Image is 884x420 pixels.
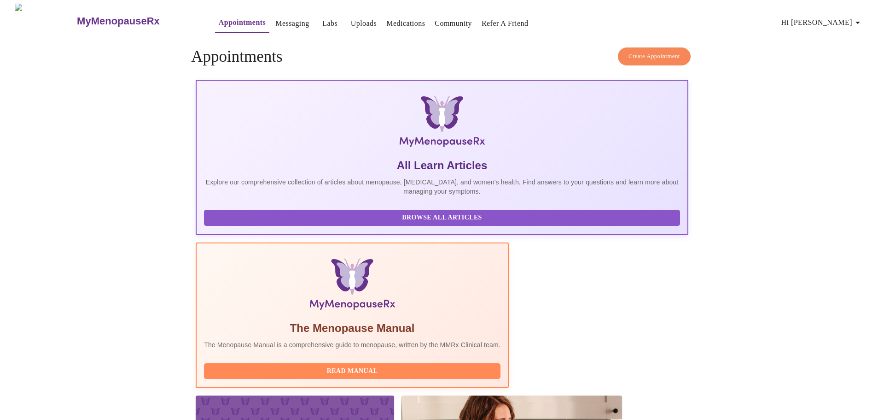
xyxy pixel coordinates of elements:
[778,13,867,32] button: Hi [PERSON_NAME]
[204,213,682,221] a: Browse All Articles
[77,15,160,27] h3: MyMenopauseRx
[204,367,503,374] a: Read Manual
[618,47,691,65] button: Create Appointment
[275,17,309,30] a: Messaging
[272,14,313,33] button: Messaging
[15,4,76,38] img: MyMenopauseRx Logo
[191,47,693,66] h4: Appointments
[351,17,377,30] a: Uploads
[213,212,671,224] span: Browse All Articles
[204,340,500,349] p: The Menopause Manual is a comprehensive guide to menopause, written by the MMRx Clinical team.
[204,210,680,226] button: Browse All Articles
[76,5,197,37] a: MyMenopauseRx
[347,14,381,33] button: Uploads
[204,321,500,336] h5: The Menopause Manual
[482,17,529,30] a: Refer a Friend
[315,14,345,33] button: Labs
[435,17,472,30] a: Community
[215,13,269,33] button: Appointments
[478,14,532,33] button: Refer a Friend
[204,177,680,196] p: Explore our comprehensive collection of articles about menopause, [MEDICAL_DATA], and women's hea...
[383,14,429,33] button: Medications
[219,16,266,29] a: Appointments
[251,258,453,314] img: Menopause Manual
[322,17,337,30] a: Labs
[213,366,491,377] span: Read Manual
[204,158,680,173] h5: All Learn Articles
[204,363,500,379] button: Read Manual
[278,95,606,151] img: MyMenopauseRx Logo
[386,17,425,30] a: Medications
[781,16,863,29] span: Hi [PERSON_NAME]
[628,51,680,62] span: Create Appointment
[431,14,476,33] button: Community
